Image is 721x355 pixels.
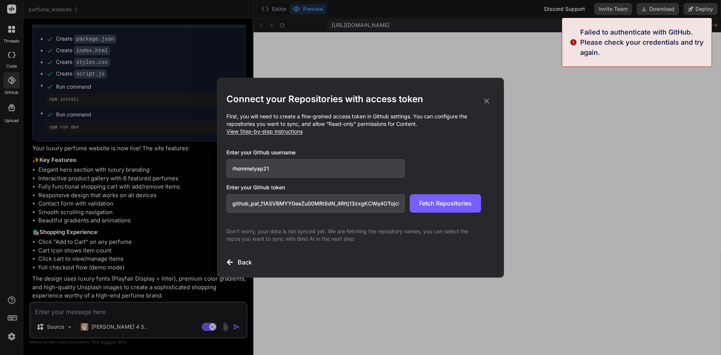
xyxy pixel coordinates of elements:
span: View Step-by-step instructions [226,128,303,134]
button: Fetch Repositories [410,194,481,213]
h3: Enter your Github username [226,149,481,156]
h3: Enter your Github token [226,184,495,191]
span: Fetch Repositories [419,199,472,208]
p: Failed to authenticate with GitHub. Please check your credentials and try again. [580,27,707,57]
p: Don't worry, your data is not synced yet. We are fetching the repository names, you can select th... [226,228,481,243]
input: Github Username [226,159,405,178]
p: First, you will need to create a fine-grained access token in Github settings. You can configure ... [226,113,495,135]
h3: Back [238,258,252,267]
input: Github Token [226,194,405,213]
h2: Connect your Repositories with access token [226,93,495,105]
img: alert [570,27,577,57]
